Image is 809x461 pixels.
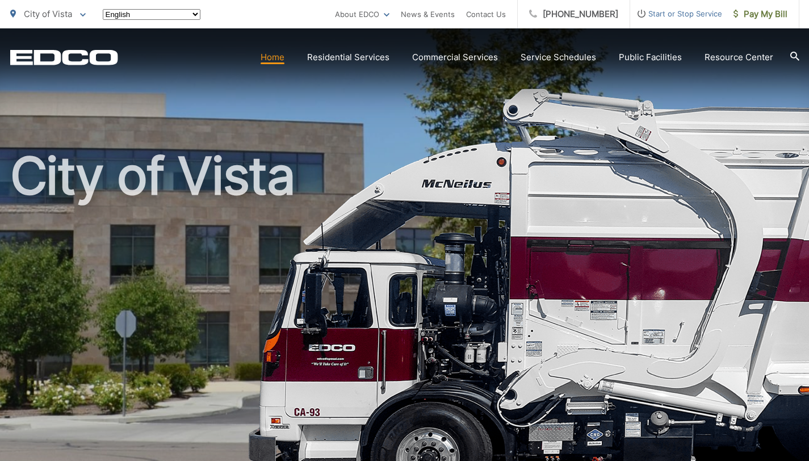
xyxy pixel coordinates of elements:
[466,7,506,21] a: Contact Us
[261,51,284,64] a: Home
[705,51,773,64] a: Resource Center
[335,7,389,21] a: About EDCO
[401,7,455,21] a: News & Events
[521,51,596,64] a: Service Schedules
[307,51,389,64] a: Residential Services
[733,7,787,21] span: Pay My Bill
[103,9,200,20] select: Select a language
[619,51,682,64] a: Public Facilities
[412,51,498,64] a: Commercial Services
[24,9,72,19] span: City of Vista
[10,49,118,65] a: EDCD logo. Return to the homepage.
